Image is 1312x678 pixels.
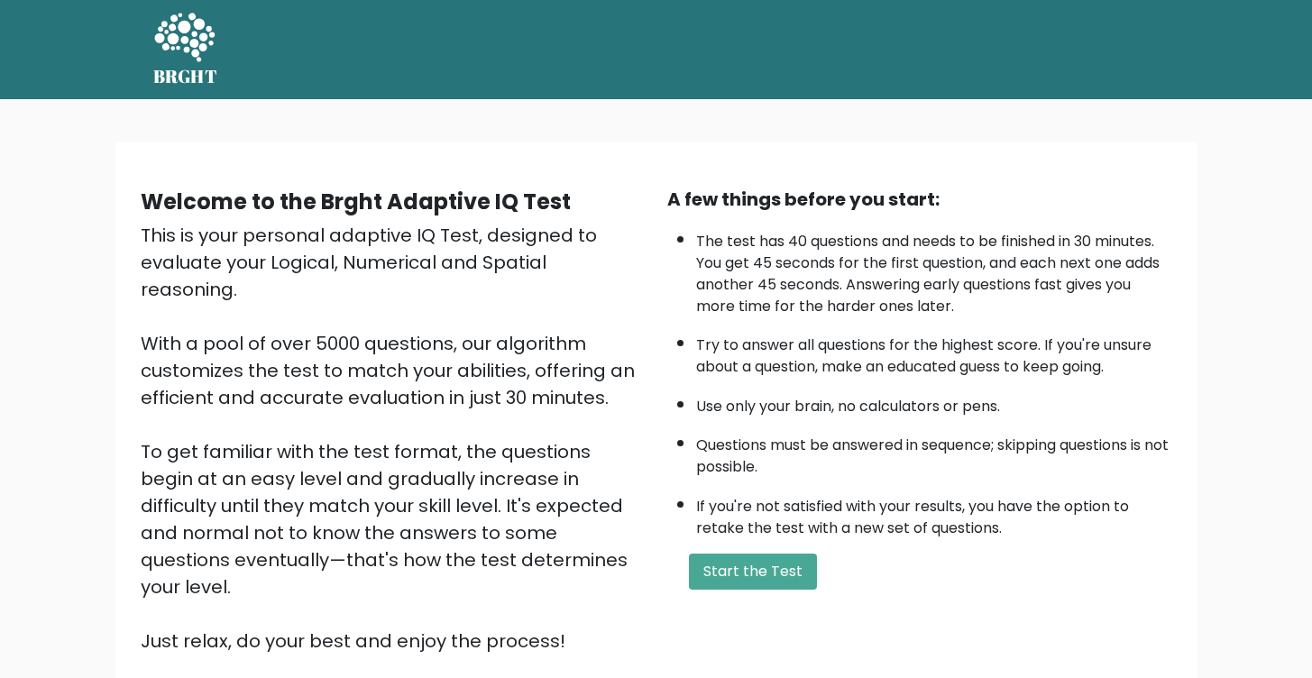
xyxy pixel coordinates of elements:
button: Start the Test [689,554,817,590]
div: A few things before you start: [667,186,1172,213]
li: If you're not satisfied with your results, you have the option to retake the test with a new set ... [696,487,1172,539]
b: Welcome to the Brght Adaptive IQ Test [141,187,571,216]
li: Use only your brain, no calculators or pens. [696,387,1172,417]
div: This is your personal adaptive IQ Test, designed to evaluate your Logical, Numerical and Spatial ... [141,222,646,655]
a: BRGHT [153,7,218,92]
li: Questions must be answered in sequence; skipping questions is not possible. [696,426,1172,478]
li: Try to answer all questions for the highest score. If you're unsure about a question, make an edu... [696,325,1172,378]
h5: BRGHT [153,66,218,87]
li: The test has 40 questions and needs to be finished in 30 minutes. You get 45 seconds for the firs... [696,222,1172,317]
